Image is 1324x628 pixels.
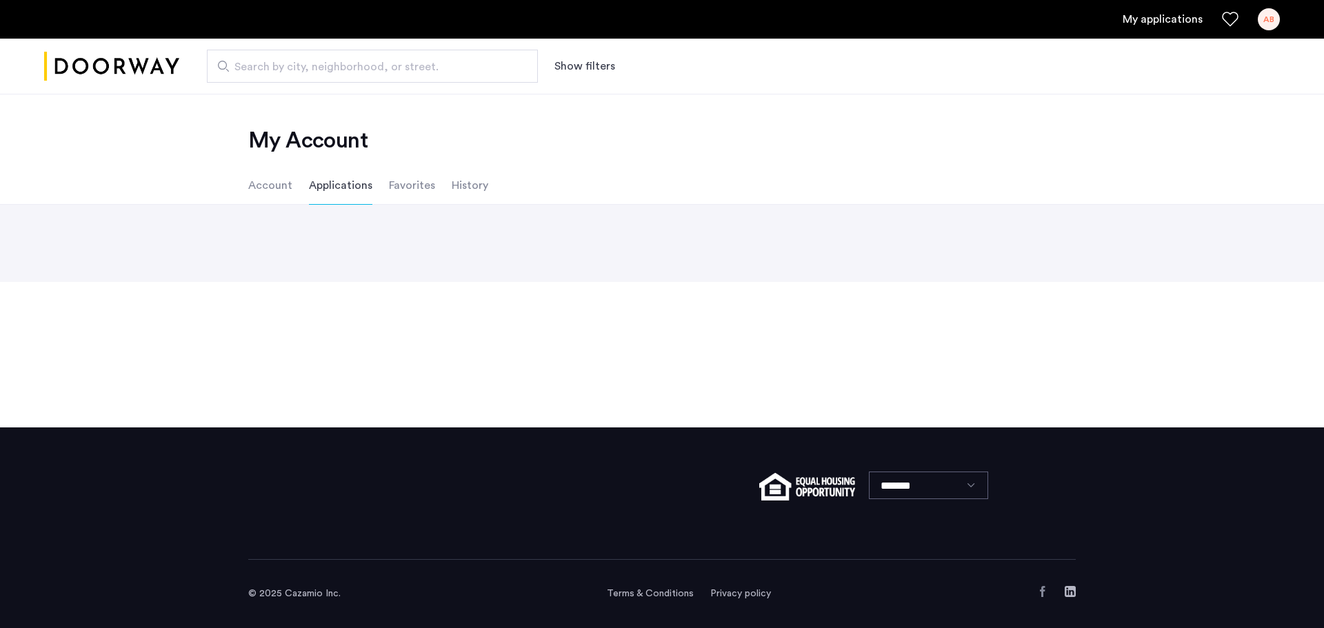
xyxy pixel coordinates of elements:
[234,59,499,75] span: Search by city, neighborhood, or street.
[607,587,694,600] a: Terms and conditions
[248,127,1076,154] h2: My Account
[452,166,488,205] li: History
[207,50,538,83] input: Apartment Search
[1123,11,1203,28] a: My application
[1037,586,1048,597] a: Facebook
[248,589,341,598] span: © 2025 Cazamio Inc.
[710,587,771,600] a: Privacy policy
[1258,8,1280,30] div: AB
[309,166,372,205] li: Applications
[869,472,988,499] select: Language select
[759,473,855,500] img: equal-housing.png
[248,166,292,205] li: Account
[1222,11,1238,28] a: Favorites
[44,41,179,92] img: logo
[44,41,179,92] a: Cazamio logo
[389,166,435,205] li: Favorites
[554,58,615,74] button: Show or hide filters
[1065,586,1076,597] a: LinkedIn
